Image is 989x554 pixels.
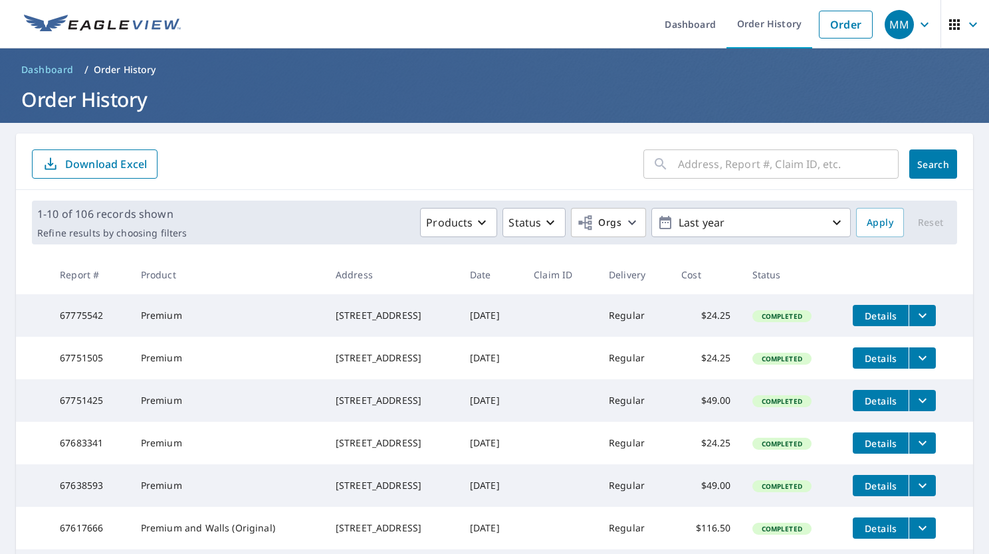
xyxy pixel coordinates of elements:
button: filesDropdownBtn-67638593 [909,475,936,496]
td: Premium and Walls (Original) [130,507,325,549]
td: 67775542 [49,294,130,337]
button: filesDropdownBtn-67683341 [909,432,936,454]
img: EV Logo [24,15,181,35]
h1: Order History [16,86,973,113]
button: filesDropdownBtn-67775542 [909,305,936,326]
span: Details [861,480,901,492]
p: Status [508,215,541,231]
td: $24.25 [671,337,741,379]
td: [DATE] [459,294,523,337]
td: [DATE] [459,507,523,549]
th: Status [742,255,843,294]
td: Premium [130,294,325,337]
div: [STREET_ADDRESS] [336,436,449,450]
span: Details [861,310,901,322]
p: Download Excel [65,157,147,171]
span: Details [861,522,901,535]
span: Search [920,158,946,171]
td: 67638593 [49,464,130,507]
nav: breadcrumb [16,59,973,80]
span: Completed [754,482,810,491]
a: Dashboard [16,59,79,80]
span: Orgs [577,215,621,231]
div: [STREET_ADDRESS] [336,479,449,492]
p: Last year [673,211,829,234]
td: Regular [598,464,671,507]
td: Regular [598,294,671,337]
th: Delivery [598,255,671,294]
div: [STREET_ADDRESS] [336,351,449,365]
span: Dashboard [21,63,74,76]
span: Completed [754,524,810,533]
div: [STREET_ADDRESS] [336,394,449,407]
td: $49.00 [671,464,741,507]
td: [DATE] [459,379,523,422]
th: Claim ID [523,255,598,294]
button: detailsBtn-67617666 [853,517,909,539]
td: [DATE] [459,464,523,507]
button: detailsBtn-67775542 [853,305,909,326]
span: Details [861,437,901,450]
button: Status [502,208,566,237]
td: $116.50 [671,507,741,549]
td: 67683341 [49,422,130,464]
button: detailsBtn-67638593 [853,475,909,496]
th: Product [130,255,325,294]
span: Completed [754,354,810,363]
td: $24.25 [671,294,741,337]
span: Completed [754,439,810,448]
td: Premium [130,337,325,379]
td: Regular [598,422,671,464]
td: Premium [130,379,325,422]
td: 67751425 [49,379,130,422]
div: [STREET_ADDRESS] [336,309,449,322]
th: Report # [49,255,130,294]
td: [DATE] [459,422,523,464]
div: MM [885,10,914,39]
a: Order [819,11,873,39]
button: Apply [856,208,904,237]
button: detailsBtn-67751505 [853,347,909,369]
button: Download Excel [32,149,158,179]
button: filesDropdownBtn-67751425 [909,390,936,411]
th: Date [459,255,523,294]
p: Products [426,215,473,231]
p: Refine results by choosing filters [37,227,187,239]
input: Address, Report #, Claim ID, etc. [678,145,899,183]
p: 1-10 of 106 records shown [37,206,187,222]
td: $49.00 [671,379,741,422]
td: $24.25 [671,422,741,464]
button: Orgs [571,208,646,237]
th: Address [325,255,459,294]
span: Completed [754,312,810,321]
td: Regular [598,379,671,422]
td: Regular [598,337,671,379]
button: Products [420,208,497,237]
span: Details [861,395,901,407]
button: detailsBtn-67751425 [853,390,909,411]
span: Details [861,352,901,365]
td: Premium [130,422,325,464]
span: Apply [867,215,893,231]
td: 67617666 [49,507,130,549]
div: [STREET_ADDRESS] [336,521,449,535]
button: filesDropdownBtn-67617666 [909,517,936,539]
button: filesDropdownBtn-67751505 [909,347,936,369]
button: Search [909,149,957,179]
span: Completed [754,397,810,406]
th: Cost [671,255,741,294]
button: Last year [651,208,851,237]
td: Premium [130,464,325,507]
button: detailsBtn-67683341 [853,432,909,454]
td: Regular [598,507,671,549]
td: [DATE] [459,337,523,379]
td: 67751505 [49,337,130,379]
p: Order History [94,63,156,76]
li: / [84,62,88,78]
